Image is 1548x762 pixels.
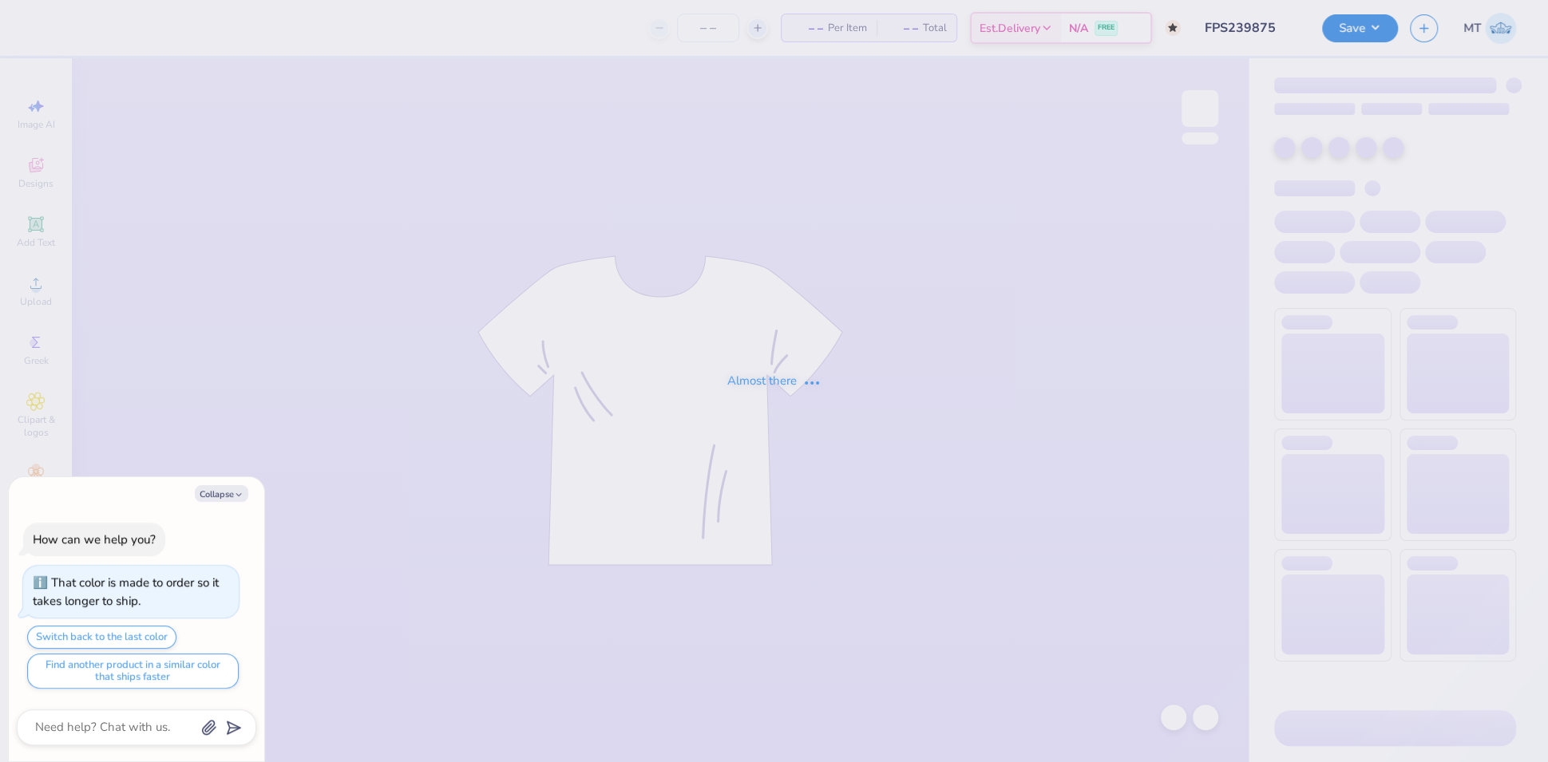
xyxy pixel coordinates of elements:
button: Switch back to the last color [27,626,176,649]
button: Find another product in a similar color that ships faster [27,653,239,689]
div: That color is made to order so it takes longer to ship. [33,574,219,609]
div: How can we help you? [33,531,156,547]
div: Almost there [727,372,822,390]
button: Collapse [195,485,248,502]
